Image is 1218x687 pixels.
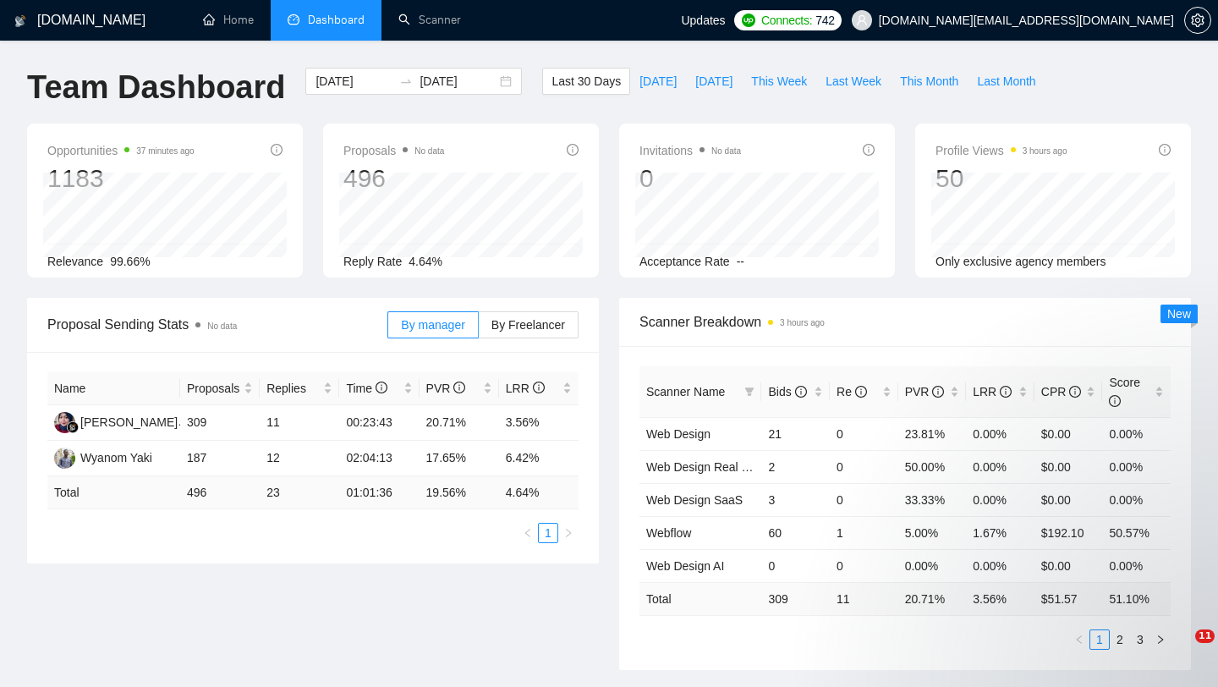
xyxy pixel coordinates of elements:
span: info-circle [1159,144,1171,156]
a: Web Design Real Estate [646,460,775,474]
button: right [558,523,579,543]
div: [PERSON_NAME] [80,413,178,431]
a: Webflow [646,526,691,540]
td: 0.00% [1102,483,1171,516]
a: setting [1184,14,1211,27]
td: 0 [761,549,830,582]
div: 1183 [47,162,195,195]
td: 0.00% [966,450,1034,483]
td: 0.00% [966,417,1034,450]
button: Last Week [816,68,891,95]
span: No data [207,322,237,331]
div: 0 [639,162,741,195]
a: Web Design [646,427,710,441]
td: 17.65% [420,441,499,476]
button: Last 30 Days [542,68,630,95]
a: Web Design AI [646,559,724,573]
a: Web Design SaaS [646,493,743,507]
td: 23.81% [898,417,967,450]
td: 0.00% [966,483,1034,516]
h1: Team Dashboard [27,68,285,107]
a: searchScanner [398,13,461,27]
td: 1.67% [966,516,1034,549]
span: Re [837,385,867,398]
span: info-circle [1069,386,1081,398]
img: RH [54,412,75,433]
span: 99.66% [110,255,150,268]
span: [DATE] [695,72,732,91]
td: 23 [260,476,339,509]
span: Bids [768,385,806,398]
span: Proposal Sending Stats [47,314,387,335]
td: 187 [180,441,260,476]
span: Only exclusive agency members [935,255,1106,268]
td: 60 [761,516,830,549]
span: Acceptance Rate [639,255,730,268]
a: 1 [539,524,557,542]
td: $0.00 [1034,483,1103,516]
td: $0.00 [1034,450,1103,483]
button: setting [1184,7,1211,34]
td: 6.42% [499,441,579,476]
span: By manager [401,318,464,332]
button: left [1069,629,1089,650]
td: 19.56 % [420,476,499,509]
span: Replies [266,379,320,398]
span: dashboard [288,14,299,25]
span: 11 [1195,629,1215,643]
span: New [1167,307,1191,321]
span: Score [1109,376,1140,408]
span: PVR [426,382,466,395]
span: Proposals [343,140,444,161]
td: 0 [830,549,898,582]
td: 33.33% [898,483,967,516]
span: No data [711,146,741,156]
div: 50 [935,162,1067,195]
span: LRR [506,382,545,395]
span: user [856,14,868,26]
span: Updates [681,14,725,27]
span: Proposals [187,379,240,398]
img: gigradar-bm.png [67,421,79,433]
span: Relevance [47,255,103,268]
td: 02:04:13 [339,441,419,476]
time: 3 hours ago [780,318,825,327]
span: No data [414,146,444,156]
td: 20.71% [420,405,499,441]
time: 3 hours ago [1023,146,1067,156]
td: 00:23:43 [339,405,419,441]
span: Reply Rate [343,255,402,268]
span: Profile Views [935,140,1067,161]
td: 01:01:36 [339,476,419,509]
li: Previous Page [1069,629,1089,650]
span: This Month [900,72,958,91]
span: info-circle [855,386,867,398]
span: Last 30 Days [551,72,621,91]
time: 37 minutes ago [136,146,194,156]
img: logo [14,8,26,35]
td: 50.00% [898,450,967,483]
td: 4.64 % [499,476,579,509]
td: 5.00% [898,516,967,549]
span: Last Month [977,72,1035,91]
span: left [523,528,533,538]
span: 742 [815,11,834,30]
span: info-circle [271,144,283,156]
button: [DATE] [630,68,686,95]
td: 0.00% [1102,450,1171,483]
span: Connects: [761,11,812,30]
li: 1 [538,523,558,543]
input: End date [420,72,497,91]
span: Opportunities [47,140,195,161]
span: LRR [973,385,1012,398]
img: WY [54,448,75,469]
iframe: Intercom live chat [1160,629,1201,670]
a: homeHome [203,13,254,27]
a: RH[PERSON_NAME] [54,415,178,428]
span: Dashboard [308,13,365,27]
span: filter [744,387,754,397]
span: swap-right [399,74,413,88]
span: info-circle [1109,395,1121,407]
span: right [563,528,573,538]
li: Previous Page [518,523,538,543]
